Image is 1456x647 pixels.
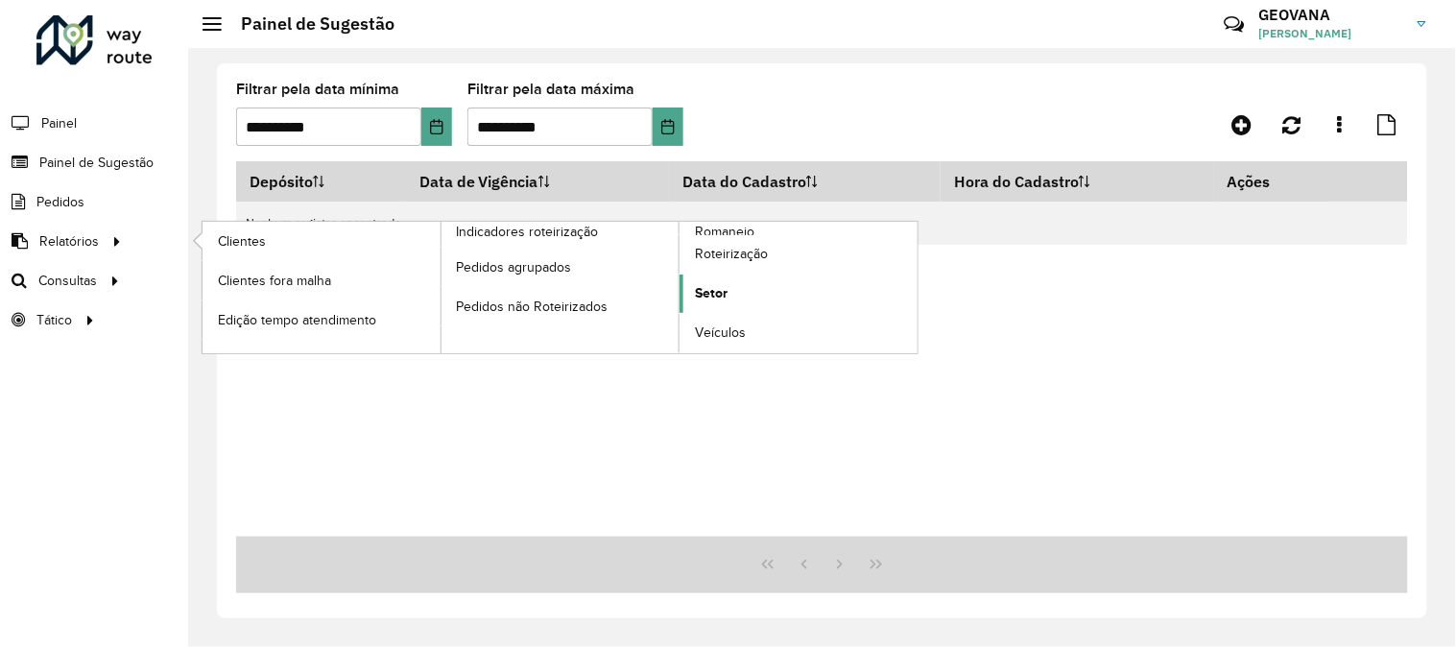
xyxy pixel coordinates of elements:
span: Consultas [38,271,97,291]
a: Contato Rápido [1213,4,1254,45]
a: Setor [680,275,918,313]
a: Pedidos não Roteirizados [442,287,680,325]
button: Choose Date [653,108,683,146]
span: Painel de Sugestão [39,153,154,173]
h3: GEOVANA [1259,6,1403,24]
span: Romaneio [695,222,754,242]
span: Pedidos [36,192,84,212]
span: Clientes [218,231,266,252]
a: Pedidos agrupados [442,248,680,286]
span: Indicadores roteirização [457,222,599,242]
th: Data de Vigência [406,161,669,202]
th: Hora do Cadastro [941,161,1214,202]
a: Edição tempo atendimento [203,300,441,339]
span: Pedidos não Roteirizados [457,297,609,317]
span: Pedidos agrupados [457,257,572,277]
h2: Painel de Sugestão [222,13,394,35]
a: Clientes fora malha [203,261,441,300]
a: Clientes [203,222,441,260]
span: Clientes fora malha [218,271,331,291]
span: Painel [41,113,77,133]
th: Depósito [236,161,406,202]
a: Veículos [680,314,918,352]
td: Nenhum registro encontrado [236,202,1408,245]
th: Ações [1214,161,1329,202]
span: Edição tempo atendimento [218,310,376,330]
th: Data do Cadastro [670,161,942,202]
label: Filtrar pela data mínima [236,78,399,101]
span: Roteirização [695,244,768,264]
span: Tático [36,310,72,330]
span: Setor [695,283,728,303]
span: [PERSON_NAME] [1259,25,1403,42]
button: Choose Date [421,108,452,146]
a: Romaneio [442,222,919,353]
a: Roteirização [680,235,918,274]
a: Indicadores roteirização [203,222,680,353]
span: Relatórios [39,231,99,252]
label: Filtrar pela data máxima [467,78,634,101]
span: Veículos [695,323,746,343]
